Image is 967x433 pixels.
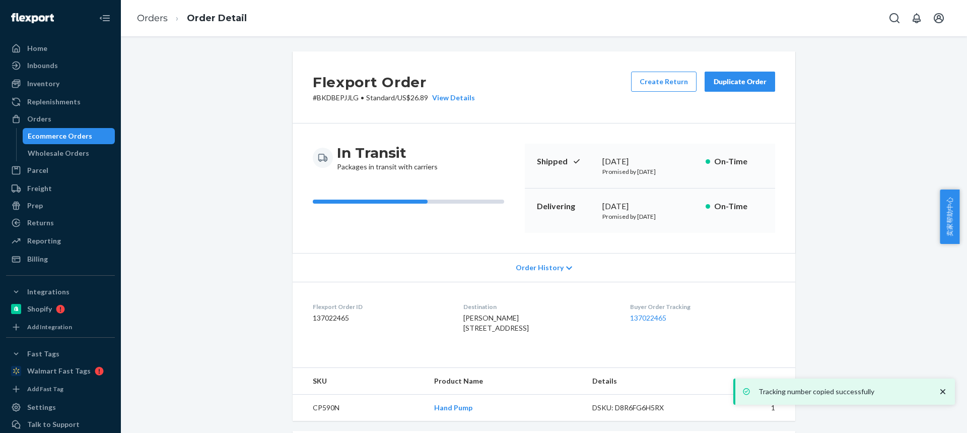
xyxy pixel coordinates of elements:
[6,180,115,197] a: Freight
[6,198,115,214] a: Prep
[516,263,564,273] span: Order History
[630,302,775,311] dt: Buyer Order Tracking
[361,93,364,102] span: •
[23,128,115,144] a: Ecommerce Orders
[129,4,255,33] ol: breadcrumbs
[6,251,115,267] a: Billing
[714,201,763,212] p: On-Time
[713,77,767,87] div: Duplicate Order
[602,156,698,167] div: [DATE]
[6,301,115,317] a: Shopify
[27,366,91,376] div: Walmart Fast Tags
[187,13,247,24] a: Order Detail
[27,43,47,53] div: Home
[293,395,426,421] td: CP590N
[434,403,472,412] a: Hand Pump
[6,94,115,110] a: Replenishments
[337,144,438,172] div: Packages in transit with carriers
[907,8,927,28] button: Open notifications
[705,72,775,92] button: Duplicate Order
[6,284,115,300] button: Integrations
[28,131,92,141] div: Ecommerce Orders
[714,156,763,167] p: On-Time
[27,385,63,393] div: Add Fast Tag
[293,368,426,395] th: SKU
[27,60,58,71] div: Inbounds
[27,349,59,359] div: Fast Tags
[6,233,115,249] a: Reporting
[6,383,115,395] a: Add Fast Tag
[27,201,43,211] div: Prep
[6,111,115,127] a: Orders
[592,403,687,413] div: DSKU: D8R6FG6H5RX
[938,387,948,397] svg: close toast
[313,313,447,323] dd: 137022465
[537,201,594,212] p: Delivering
[6,215,115,231] a: Returns
[6,346,115,362] button: Fast Tags
[6,321,115,333] a: Add Integration
[27,79,59,89] div: Inventory
[695,395,795,421] td: 1
[27,402,56,412] div: Settings
[27,183,52,194] div: Freight
[27,218,54,228] div: Returns
[537,156,594,167] p: Shipped
[313,72,475,93] h2: Flexport Order
[929,8,949,28] button: Open account menu
[6,40,115,56] a: Home
[137,13,168,24] a: Orders
[6,416,115,432] a: Talk to Support
[11,13,54,23] img: Flexport logo
[28,148,89,158] div: Wholesale Orders
[27,419,80,429] div: Talk to Support
[695,368,795,395] th: Qty
[27,165,48,175] div: Parcel
[27,287,70,297] div: Integrations
[630,314,666,322] a: 137022465
[6,399,115,415] a: Settings
[27,114,51,124] div: Orders
[6,363,115,379] a: Walmart Fast Tags
[6,76,115,92] a: Inventory
[758,387,928,397] p: Tracking number copied successfully
[27,304,52,314] div: Shopify
[584,368,695,395] th: Details
[313,302,447,311] dt: Flexport Order ID
[940,190,959,244] button: 卖家帮助中心
[366,93,395,102] span: Standard
[463,302,613,311] dt: Destination
[884,8,905,28] button: Open Search Box
[6,162,115,178] a: Parcel
[23,145,115,161] a: Wholesale Orders
[463,314,529,332] span: [PERSON_NAME] [STREET_ADDRESS]
[426,368,584,395] th: Product Name
[313,93,475,103] p: # BKDBEPJJLG / US$26.89
[337,144,438,162] h3: In Transit
[95,8,115,28] button: Close Navigation
[27,254,48,264] div: Billing
[602,167,698,176] p: Promised by [DATE]
[27,97,81,107] div: Replenishments
[27,236,61,246] div: Reporting
[428,93,475,103] button: View Details
[602,201,698,212] div: [DATE]
[6,57,115,74] a: Inbounds
[27,323,72,331] div: Add Integration
[602,212,698,221] p: Promised by [DATE]
[631,72,697,92] button: Create Return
